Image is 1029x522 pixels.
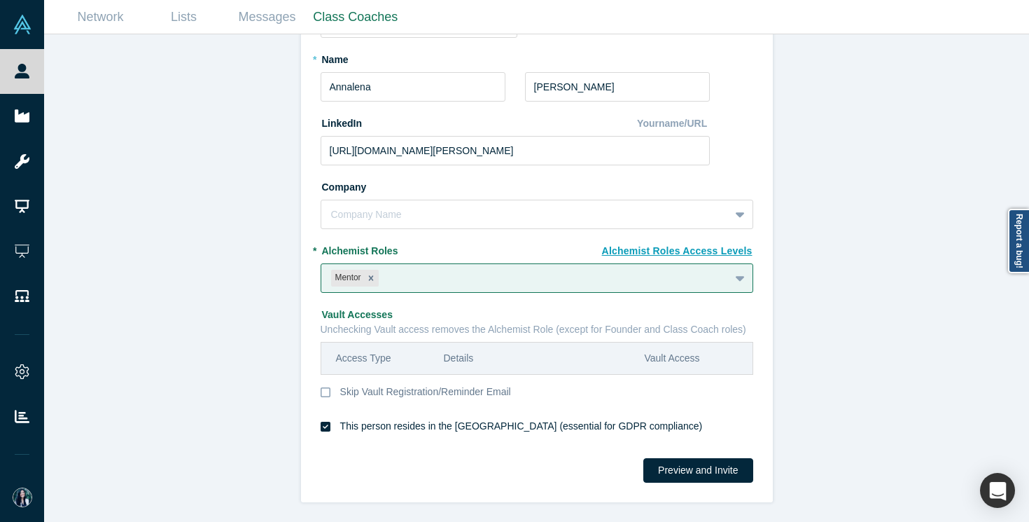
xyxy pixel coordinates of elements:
[340,385,511,414] div: Skip Vault Registration/Reminder Email
[643,458,752,483] button: Preview and Invite
[363,270,379,287] div: Remove Mentor
[309,1,402,34] a: Class Coaches
[331,270,363,287] div: Mentor
[645,351,752,366] div: Vault Access
[13,15,32,34] img: Alchemist Vault Logo
[587,239,753,263] button: Alchemist Roles Access Levels
[321,239,753,259] label: Alchemist Roles
[13,488,32,507] img: Danielle Vivo's Account
[225,1,309,34] a: Messages
[321,303,393,322] label: Vault Accesses
[321,322,753,337] p: Unchecking Vault access removes the Alchemist Role (except for Founder and Class Coach roles)
[321,175,753,195] label: Company
[142,1,225,34] a: Lists
[525,72,710,102] input: Lastname
[444,351,645,366] div: Details
[59,1,142,34] a: Network
[321,111,363,131] label: LinkedIn
[321,351,444,366] div: Access Type
[321,48,505,67] label: Name
[1008,209,1029,273] a: Report a bug!
[637,111,710,136] div: Yourname/URL
[340,419,703,448] div: This person resides in the [GEOGRAPHIC_DATA] (essential for GDPR compliance)
[321,72,505,102] input: Firstname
